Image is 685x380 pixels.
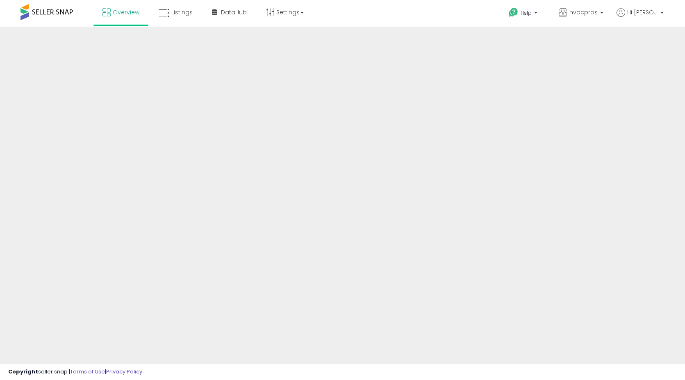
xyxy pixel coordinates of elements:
span: Hi [PERSON_NAME] [627,8,658,16]
span: Overview [113,8,139,16]
i: Get Help [508,7,519,18]
span: DataHub [221,8,247,16]
a: Hi [PERSON_NAME] [617,8,664,27]
span: Listings [171,8,193,16]
span: hvacpros [569,8,598,16]
a: Help [502,1,546,27]
span: Help [521,9,532,16]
